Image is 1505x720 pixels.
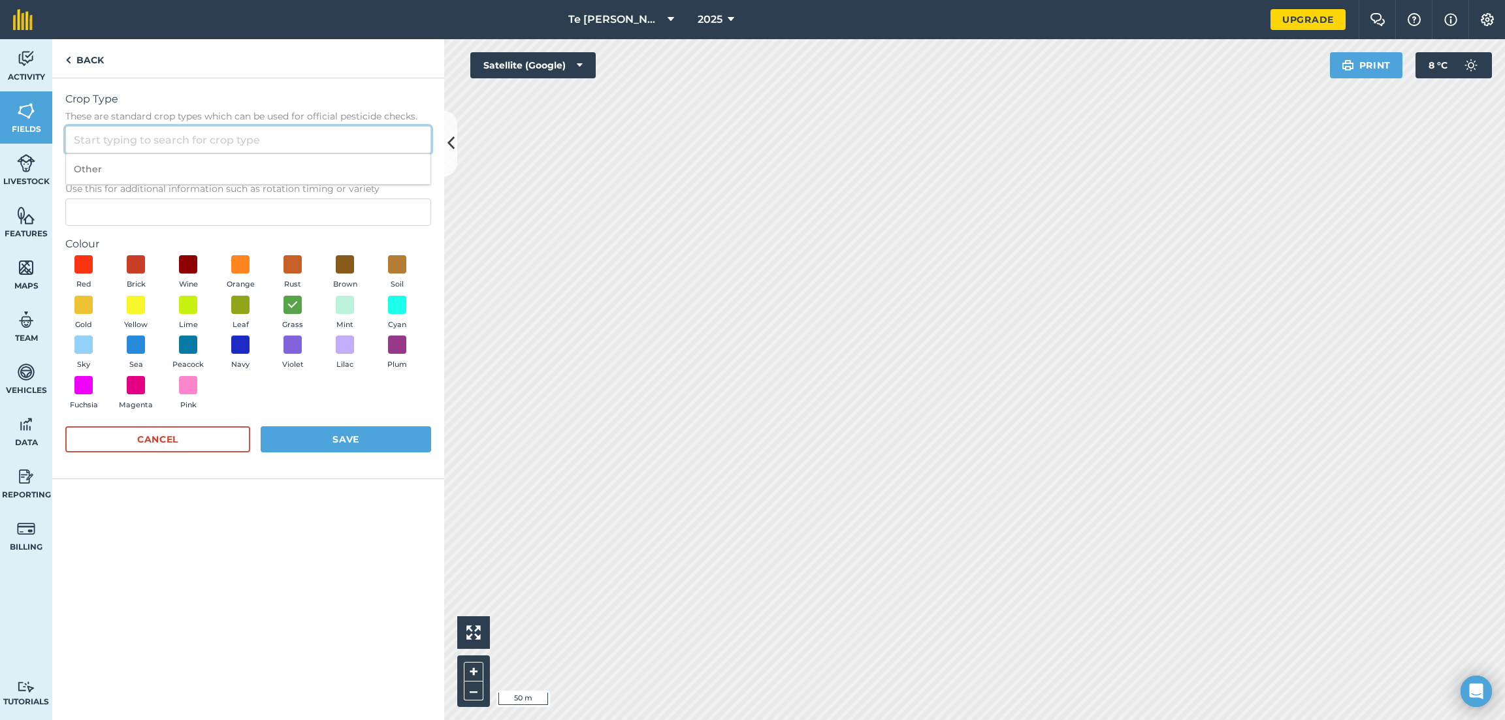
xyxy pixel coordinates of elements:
a: Upgrade [1270,9,1346,30]
img: svg+xml;base64,PHN2ZyB4bWxucz0iaHR0cDovL3d3dy53My5vcmcvMjAwMC9zdmciIHdpZHRoPSI1NiIgaGVpZ2h0PSI2MC... [17,101,35,121]
span: Navy [231,359,250,371]
button: + [464,662,483,681]
button: Wine [170,255,206,290]
button: Save [261,426,431,452]
label: Colour [65,236,431,252]
button: Grass [274,296,311,331]
span: Yellow [124,319,148,331]
button: Brick [118,255,154,290]
button: Peacock [170,336,206,371]
span: Grass [282,319,303,331]
button: 8 °C [1416,52,1492,78]
span: Use this for additional information such as rotation timing or variety [65,182,431,195]
button: Pink [170,376,206,411]
span: Brown [333,279,357,290]
img: svg+xml;base64,PD94bWwgdmVyc2lvbj0iMS4wIiBlbmNvZGluZz0idXRmLTgiPz4KPCEtLSBHZW5lcmF0b3I6IEFkb2JlIE... [17,362,35,382]
img: fieldmargin Logo [13,9,33,30]
button: Orange [222,255,259,290]
span: Leaf [233,319,249,331]
button: Cancel [65,426,250,452]
span: Red [76,279,91,290]
span: Sea [129,359,143,371]
span: Rust [284,279,301,290]
button: Lilac [327,336,363,371]
button: Brown [327,255,363,290]
button: Sea [118,336,154,371]
img: svg+xml;base64,PHN2ZyB4bWxucz0iaHR0cDovL3d3dy53My5vcmcvMjAwMC9zdmciIHdpZHRoPSIxNyIgaGVpZ2h0PSIxNy... [1444,12,1457,27]
button: Mint [327,296,363,331]
span: Peacock [172,359,204,371]
img: svg+xml;base64,PHN2ZyB4bWxucz0iaHR0cDovL3d3dy53My5vcmcvMjAwMC9zdmciIHdpZHRoPSIxOSIgaGVpZ2h0PSIyNC... [1342,57,1354,73]
span: Gold [75,319,92,331]
button: Violet [274,336,311,371]
img: svg+xml;base64,PD94bWwgdmVyc2lvbj0iMS4wIiBlbmNvZGluZz0idXRmLTgiPz4KPCEtLSBHZW5lcmF0b3I6IEFkb2JlIE... [17,49,35,69]
button: Red [65,255,102,290]
button: Rust [274,255,311,290]
span: 8 ° C [1429,52,1448,78]
button: Magenta [118,376,154,411]
button: Soil [379,255,415,290]
img: svg+xml;base64,PD94bWwgdmVyc2lvbj0iMS4wIiBlbmNvZGluZz0idXRmLTgiPz4KPCEtLSBHZW5lcmF0b3I6IEFkb2JlIE... [17,467,35,486]
button: Cyan [379,296,415,331]
button: Plum [379,336,415,371]
span: These are standard crop types which can be used for official pesticide checks. [65,110,431,123]
span: Cyan [388,319,406,331]
button: Yellow [118,296,154,331]
span: Magenta [119,399,153,411]
img: svg+xml;base64,PHN2ZyB4bWxucz0iaHR0cDovL3d3dy53My5vcmcvMjAwMC9zdmciIHdpZHRoPSI1NiIgaGVpZ2h0PSI2MC... [17,258,35,277]
img: svg+xml;base64,PHN2ZyB4bWxucz0iaHR0cDovL3d3dy53My5vcmcvMjAwMC9zdmciIHdpZHRoPSI1NiIgaGVpZ2h0PSI2MC... [17,206,35,225]
span: Fuchsia [70,399,98,411]
button: Gold [65,296,102,331]
img: Two speech bubbles overlapping with the left bubble in the forefront [1370,13,1385,26]
span: Orange [227,279,255,290]
span: Sky [77,359,90,371]
span: Crop Type [65,91,431,107]
img: A question mark icon [1406,13,1422,26]
img: svg+xml;base64,PD94bWwgdmVyc2lvbj0iMS4wIiBlbmNvZGluZz0idXRmLTgiPz4KPCEtLSBHZW5lcmF0b3I6IEFkb2JlIE... [17,153,35,173]
span: Mint [336,319,353,331]
button: Leaf [222,296,259,331]
button: Sky [65,336,102,371]
span: Te [PERSON_NAME] [568,12,662,27]
span: Wine [179,279,198,290]
button: Navy [222,336,259,371]
img: svg+xml;base64,PD94bWwgdmVyc2lvbj0iMS4wIiBlbmNvZGluZz0idXRmLTgiPz4KPCEtLSBHZW5lcmF0b3I6IEFkb2JlIE... [17,681,35,693]
span: Brick [127,279,146,290]
img: Four arrows, one pointing top left, one top right, one bottom right and the last bottom left [466,625,481,640]
span: Soil [391,279,404,290]
button: Print [1330,52,1403,78]
img: svg+xml;base64,PHN2ZyB4bWxucz0iaHR0cDovL3d3dy53My5vcmcvMjAwMC9zdmciIHdpZHRoPSIxOCIgaGVpZ2h0PSIyNC... [287,297,299,313]
button: Fuchsia [65,376,102,411]
button: – [464,681,483,700]
img: svg+xml;base64,PD94bWwgdmVyc2lvbj0iMS4wIiBlbmNvZGluZz0idXRmLTgiPz4KPCEtLSBHZW5lcmF0b3I6IEFkb2JlIE... [17,415,35,434]
span: Plum [387,359,407,371]
span: Violet [282,359,304,371]
button: Lime [170,296,206,331]
span: 2025 [698,12,722,27]
img: svg+xml;base64,PD94bWwgdmVyc2lvbj0iMS4wIiBlbmNvZGluZz0idXRmLTgiPz4KPCEtLSBHZW5lcmF0b3I6IEFkb2JlIE... [17,310,35,330]
input: Start typing to search for crop type [65,126,431,153]
img: A cog icon [1480,13,1495,26]
span: Lilac [336,359,353,371]
div: Open Intercom Messenger [1461,676,1492,707]
a: Back [52,39,117,78]
img: svg+xml;base64,PD94bWwgdmVyc2lvbj0iMS4wIiBlbmNvZGluZz0idXRmLTgiPz4KPCEtLSBHZW5lcmF0b3I6IEFkb2JlIE... [1458,52,1484,78]
span: Lime [179,319,198,331]
li: Other [66,154,430,185]
button: Satellite (Google) [470,52,596,78]
img: svg+xml;base64,PD94bWwgdmVyc2lvbj0iMS4wIiBlbmNvZGluZz0idXRmLTgiPz4KPCEtLSBHZW5lcmF0b3I6IEFkb2JlIE... [17,519,35,539]
span: Pink [180,399,197,411]
img: svg+xml;base64,PHN2ZyB4bWxucz0iaHR0cDovL3d3dy53My5vcmcvMjAwMC9zdmciIHdpZHRoPSI5IiBoZWlnaHQ9IjI0Ii... [65,52,71,68]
